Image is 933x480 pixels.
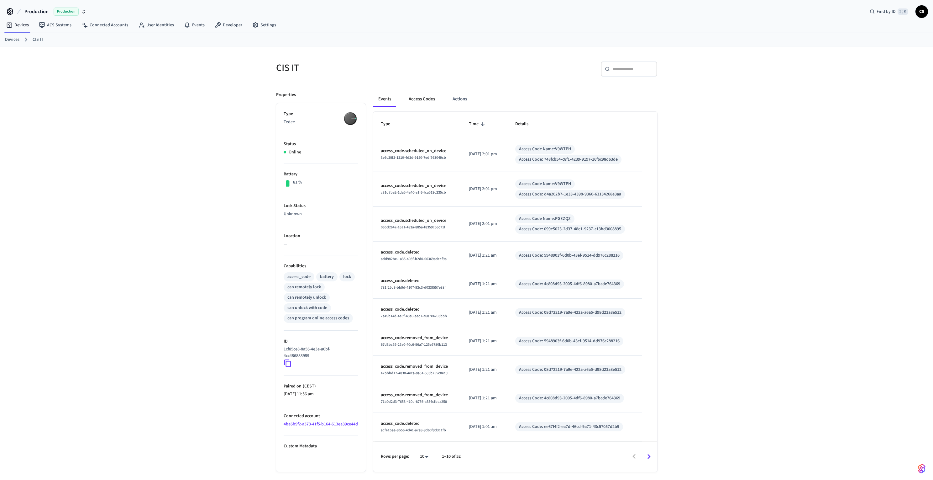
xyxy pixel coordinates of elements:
[865,6,913,17] div: Find by ID⌘ K
[284,241,358,248] p: —
[1,19,34,31] a: Devices
[381,313,447,319] span: 7a49b14d-4e5f-43a0-aec1-a687e4203bbb
[381,278,454,284] p: access_code.deleted
[5,36,19,43] a: Devices
[381,256,447,262] span: add982be-1a35-403f-b2d0-06369adccf9a
[519,252,620,259] div: Access Code: 5948903f-6d0b-43ef-9514-dd976c288216
[320,274,334,280] div: battery
[381,428,446,433] span: acfe1baa-8b56-4d41-a7a9-9d60f9d3c1fb
[301,383,316,389] span: ( CEST )
[373,92,396,107] button: Events
[469,366,500,373] p: [DATE] 1:21 am
[519,191,621,198] div: Access Code: d4a262b7-1e33-4398-9366-63134268e3aa
[381,399,447,404] span: 71b0d2d3-7653-410d-8756-a554cfbca258
[381,363,454,370] p: access_code.removed_from_device
[373,112,657,441] table: sticky table
[381,183,454,189] p: access_code.scheduled_on_device
[210,19,247,31] a: Developer
[284,111,358,117] p: Type
[469,338,500,344] p: [DATE] 1:21 am
[915,5,928,18] button: CS
[293,179,302,186] p: 81 %
[469,221,500,227] p: [DATE] 2:01 pm
[381,217,454,224] p: access_code.scheduled_on_device
[519,424,619,430] div: Access Code: ee67f4f2-ea7d-46cd-9a71-43c57057d2b9
[287,274,311,280] div: access_code
[519,156,618,163] div: Access Code: 748fcb54-c8f1-4239-9197-16f6c98d63de
[24,8,49,15] span: Production
[381,225,445,230] span: 06bd2642-16a1-483a-885a-f8359c56c71f
[33,36,44,43] a: CIS IT
[877,8,896,15] span: Find by ID
[519,226,621,232] div: Access Code: 099e5023-2d37-48e1-9237-c13bd3008895
[284,443,358,450] p: Custom Metadata
[381,420,454,427] p: access_code.deleted
[642,449,656,464] button: Go to next page
[417,452,432,461] div: 10
[373,92,657,107] div: ant example
[469,151,500,157] p: [DATE] 2:01 pm
[284,203,358,209] p: Lock Status
[469,309,500,316] p: [DATE] 1:21 am
[469,186,500,192] p: [DATE] 2:01 pm
[287,294,326,301] div: can remotely unlock
[519,395,620,402] div: Access Code: 4c808d93-2005-4df6-8980-a7bcde764369
[284,211,358,217] p: Unknown
[519,338,620,344] div: Access Code: 5948903f-6d0b-43ef-9514-dd976c288216
[381,285,446,290] span: 781f25d3-bb9d-4107-93c3-d033f557e88f
[287,315,349,322] div: can program online access codes
[381,155,446,160] span: 3e6c29f2-1210-4d2d-9150-7edf563049cb
[284,413,358,419] p: Connected account
[515,119,537,129] span: Details
[469,119,487,129] span: Time
[284,171,358,178] p: Battery
[381,392,454,398] p: access_code.removed_from_device
[381,306,454,313] p: access_code.deleted
[343,274,351,280] div: lock
[519,281,620,287] div: Access Code: 4c808d93-2005-4df6-8980-a7bcde764369
[247,19,281,31] a: Settings
[284,391,358,397] p: [DATE] 11:56 am
[381,249,454,256] p: access_code.deleted
[381,335,454,341] p: access_code.removed_from_device
[519,146,571,152] div: Access Code Name: V9WTPH
[284,141,358,147] p: Status
[284,338,358,345] p: ID
[469,281,500,287] p: [DATE] 1:21 am
[916,6,927,17] span: CS
[469,252,500,259] p: [DATE] 1:21 am
[442,453,461,460] p: 1–10 of 52
[381,342,447,347] span: 67d3bc55-25a0-40c6-96a7-125e5780b113
[284,383,358,390] p: Paired on
[287,305,327,311] div: can unlock with code
[918,464,925,474] img: SeamLogoGradient.69752ec5.svg
[381,453,409,460] p: Rows per page:
[284,421,358,427] a: 4ba6b9f2-a373-41f5-b164-613ea39ce44d
[898,8,908,15] span: ⌘ K
[519,181,571,187] div: Access Code Name: V9WTPH
[284,346,356,359] p: 1cf85ce8-8a56-4e3e-a0bf-4cc486883959
[276,92,296,98] p: Properties
[284,119,358,125] p: Tedee
[519,366,621,373] div: Access Code: 08d72219-7a9e-422a-a6a5-d98d23a8e512
[284,233,358,239] p: Location
[276,61,463,74] h5: CIS IT
[284,263,358,269] p: Capabilities
[469,395,500,402] p: [DATE] 1:21 am
[381,119,398,129] span: Type
[519,216,571,222] div: Access Code Name: PGEZQZ
[381,190,446,195] span: c31d7ba2-1da5-4a40-a1f6-fca519c235cb
[287,284,321,291] div: can remotely lock
[133,19,179,31] a: User Identities
[404,92,440,107] button: Access Codes
[76,19,133,31] a: Connected Accounts
[54,8,79,16] span: Production
[448,92,472,107] button: Actions
[469,424,500,430] p: [DATE] 1:01 am
[381,371,448,376] span: e7bbbd17-4830-4eca-8a51-583b755c0ec9
[519,309,621,316] div: Access Code: 08d72219-7a9e-422a-a6a5-d98d23a8e512
[34,19,76,31] a: ACS Systems
[381,148,454,154] p: access_code.scheduled_on_device
[343,111,358,126] img: Tedee Smart Lock
[179,19,210,31] a: Events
